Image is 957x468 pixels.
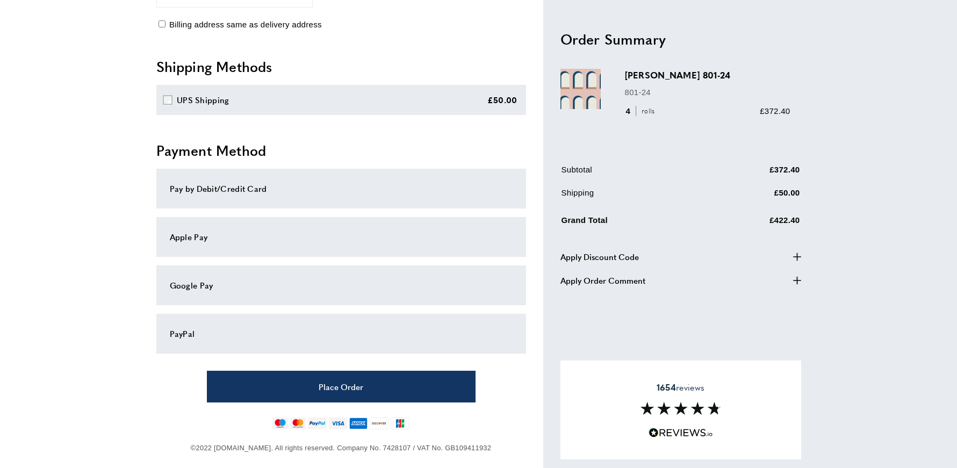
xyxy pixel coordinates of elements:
[329,417,347,429] img: visa
[560,69,601,109] img: Marie 801-24
[706,163,800,184] td: £372.40
[156,141,526,160] h2: Payment Method
[177,93,229,106] div: UPS Shipping
[170,182,513,195] div: Pay by Debit/Credit Card
[207,371,476,402] button: Place Order
[349,417,368,429] img: american-express
[272,417,288,429] img: maestro
[169,20,322,29] span: Billing address same as delivery address
[370,417,388,429] img: discover
[625,85,790,98] p: 801-24
[156,57,526,76] h2: Shipping Methods
[641,402,721,415] img: Reviews section
[170,231,513,243] div: Apple Pay
[625,104,659,117] div: 4
[706,186,800,207] td: £50.00
[657,381,676,393] strong: 1654
[560,273,645,286] span: Apply Order Comment
[649,428,713,438] img: Reviews.io 5 stars
[706,211,800,234] td: £422.40
[159,20,166,27] input: Billing address same as delivery address
[636,106,658,116] span: rolls
[760,106,790,115] span: £372.40
[562,186,706,207] td: Shipping
[487,93,517,106] div: £50.00
[657,382,704,393] span: reviews
[191,444,491,452] span: ©2022 [DOMAIN_NAME]. All rights reserved. Company No. 7428107 / VAT No. GB109411932
[625,69,790,81] h3: [PERSON_NAME] 801-24
[560,250,639,263] span: Apply Discount Code
[391,417,409,429] img: jcb
[562,163,706,184] td: Subtotal
[308,417,327,429] img: paypal
[170,279,513,292] div: Google Pay
[560,29,801,48] h2: Order Summary
[170,327,513,340] div: PayPal
[562,211,706,234] td: Grand Total
[290,417,306,429] img: mastercard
